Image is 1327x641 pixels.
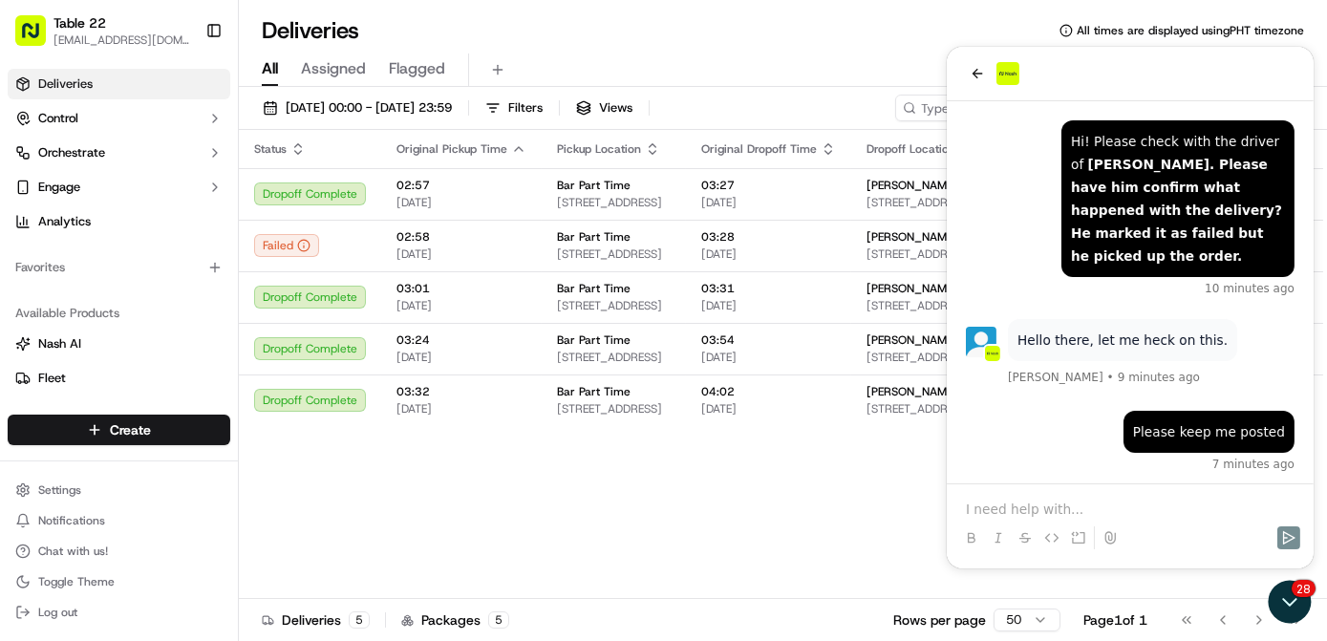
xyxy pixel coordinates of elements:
span: Flagged [389,57,445,80]
span: [DATE] 00:00 - [DATE] 23:59 [286,99,452,117]
span: Analytics [38,213,91,230]
span: 03:24 [396,332,526,348]
button: Chat with us! [8,538,230,565]
input: Type to search [895,95,1067,121]
span: [DATE] [701,401,836,417]
button: Table 22 [54,13,106,32]
span: 03:28 [701,229,836,245]
span: Control [38,110,78,127]
span: [STREET_ADDRESS][PERSON_NAME] [867,298,1077,313]
h1: Deliveries [262,15,359,46]
span: 03:54 [701,332,836,348]
div: Page 1 of 1 [1083,610,1147,630]
span: Notifications [38,513,105,528]
span: All [262,57,278,80]
button: Log out [8,599,230,626]
span: Assigned [301,57,366,80]
button: Toggle Theme [8,568,230,595]
span: [PERSON_NAME] [867,229,957,245]
span: [STREET_ADDRESS] [557,298,671,313]
span: Fleet [38,370,66,387]
span: Orchestrate [38,144,105,161]
span: Nash AI [38,335,81,353]
button: Engage [8,172,230,203]
span: [STREET_ADDRESS] [557,246,671,262]
span: Bar Part Time [557,332,631,348]
button: [DATE] 00:00 - [DATE] 23:59 [254,95,460,121]
span: [PERSON_NAME] [867,332,957,348]
span: [DATE] [396,195,526,210]
a: Nash AI [15,335,223,353]
span: [DATE] [396,298,526,313]
span: Toggle Theme [38,574,115,589]
span: Pickup Location [557,141,641,157]
button: [EMAIL_ADDRESS][DOMAIN_NAME] [54,32,190,48]
iframe: Open customer support [1266,578,1317,630]
span: [STREET_ADDRESS] [557,350,671,365]
span: [DATE] [701,350,836,365]
button: Views [567,95,641,121]
span: [DATE] [396,350,526,365]
span: [STREET_ADDRESS] [557,195,671,210]
span: Original Dropoff Time [701,141,817,157]
span: 03:31 [701,281,836,296]
iframe: Customer support window [947,47,1314,568]
button: Create [8,415,230,445]
span: 03:32 [396,384,526,399]
span: 02:58 [396,229,526,245]
span: [DATE] [396,246,526,262]
span: 02:57 [396,178,526,193]
span: Bar Part Time [557,281,631,296]
div: Packages [401,610,509,630]
a: Fleet [15,370,223,387]
button: Orchestrate [8,138,230,168]
button: Failed [254,234,319,257]
span: [PERSON_NAME] [867,178,957,193]
span: Deliveries [38,75,93,93]
span: 04:02 [701,384,836,399]
button: Notifications [8,507,230,534]
span: [PERSON_NAME] [867,384,957,399]
span: Log out [38,605,77,620]
span: [STREET_ADDRESS] [867,401,1077,417]
span: [STREET_ADDRESS] [867,195,1077,210]
button: Control [8,103,230,134]
span: [PERSON_NAME] [867,281,957,296]
p: Rows per page [893,610,986,630]
button: Fleet [8,363,230,394]
div: 5 [349,611,370,629]
span: Filters [508,99,543,117]
span: Views [599,99,632,117]
span: [DATE] [396,401,526,417]
span: [DATE] [701,195,836,210]
div: Favorites [8,252,230,283]
a: Deliveries [8,69,230,99]
span: Create [110,420,151,439]
span: Chat with us! [38,544,108,559]
span: 03:01 [396,281,526,296]
span: [DATE] [701,298,836,313]
span: Original Pickup Time [396,141,507,157]
span: 03:27 [701,178,836,193]
span: [STREET_ADDRESS] [557,401,671,417]
span: Bar Part Time [557,229,631,245]
a: Analytics [8,206,230,237]
span: Engage [38,179,80,196]
span: Bar Part Time [557,178,631,193]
